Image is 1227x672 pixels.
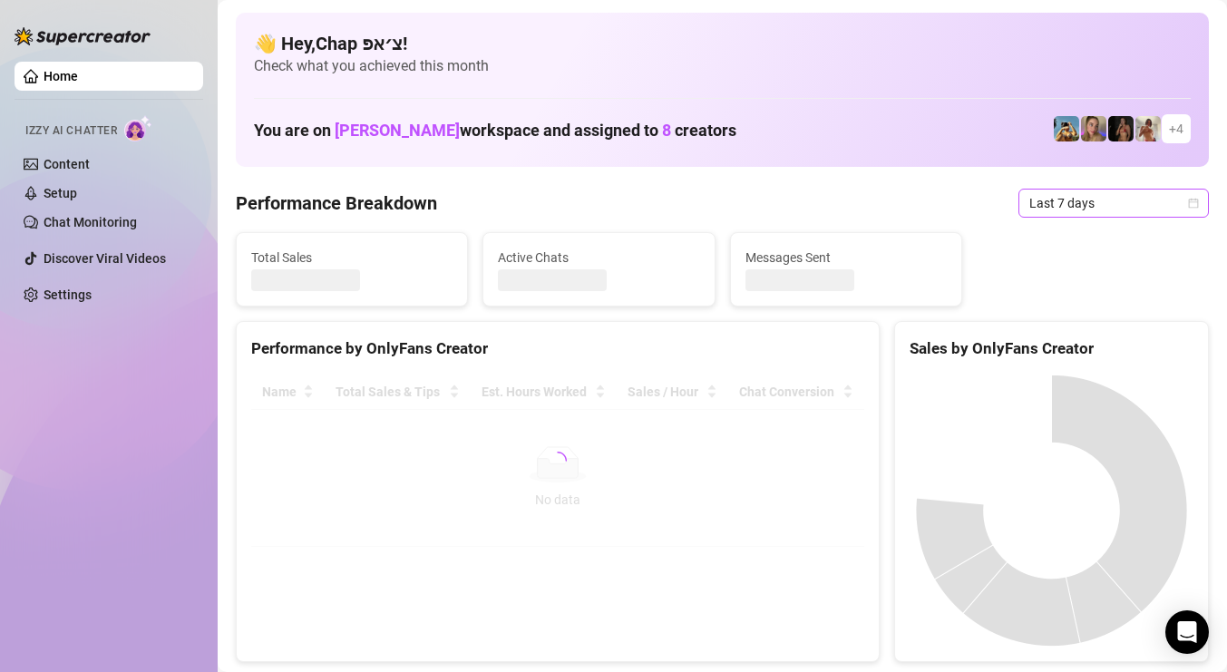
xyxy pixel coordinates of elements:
a: Setup [44,186,77,200]
img: logo-BBDzfeDw.svg [15,27,151,45]
span: Last 7 days [1029,190,1198,217]
img: AI Chatter [124,115,152,141]
span: + 4 [1169,119,1183,139]
img: the_bohema [1108,116,1134,141]
h1: You are on workspace and assigned to creators [254,121,736,141]
span: Active Chats [498,248,699,268]
span: Total Sales [251,248,453,268]
img: Cherry [1081,116,1106,141]
a: Content [44,157,90,171]
span: Izzy AI Chatter [25,122,117,140]
span: Messages Sent [745,248,947,268]
div: Open Intercom Messenger [1165,610,1209,654]
span: loading [546,448,570,472]
span: [PERSON_NAME] [335,121,460,140]
div: Sales by OnlyFans Creator [910,336,1193,361]
a: Settings [44,287,92,302]
h4: Performance Breakdown [236,190,437,216]
a: Discover Viral Videos [44,251,166,266]
span: 8 [662,121,671,140]
a: Chat Monitoring [44,215,137,229]
span: Check what you achieved this month [254,56,1191,76]
img: Babydanix [1054,116,1079,141]
span: calendar [1188,198,1199,209]
img: Green [1135,116,1161,141]
a: Home [44,69,78,83]
h4: 👋 Hey, Chap צ׳אפ ! [254,31,1191,56]
div: Performance by OnlyFans Creator [251,336,864,361]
